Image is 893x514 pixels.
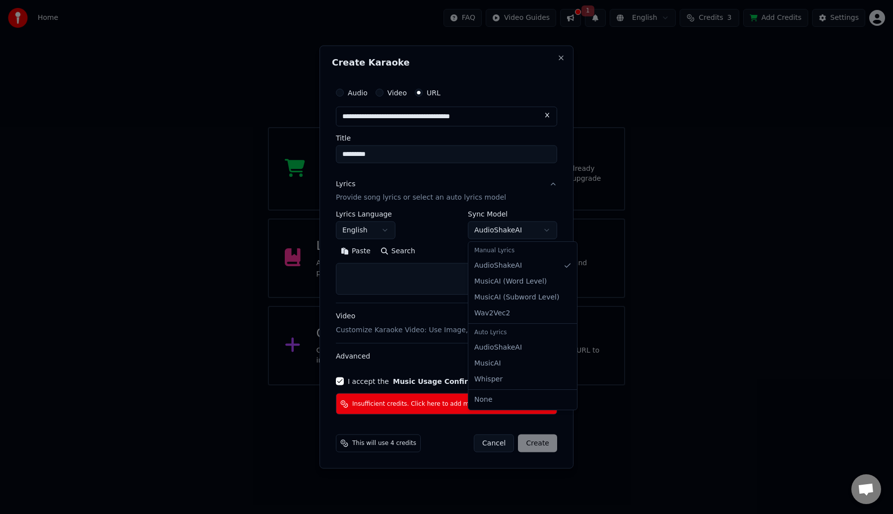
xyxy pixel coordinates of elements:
div: Manual Lyrics [470,244,575,258]
span: MusicAI [474,359,501,368]
span: AudioShakeAI [474,343,522,353]
span: None [474,395,493,405]
span: AudioShakeAI [474,261,522,271]
span: MusicAI ( Word Level ) [474,277,547,287]
span: Whisper [474,374,503,384]
div: Auto Lyrics [470,326,575,340]
span: MusicAI ( Subword Level ) [474,293,559,302]
span: Wav2Vec2 [474,308,510,318]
